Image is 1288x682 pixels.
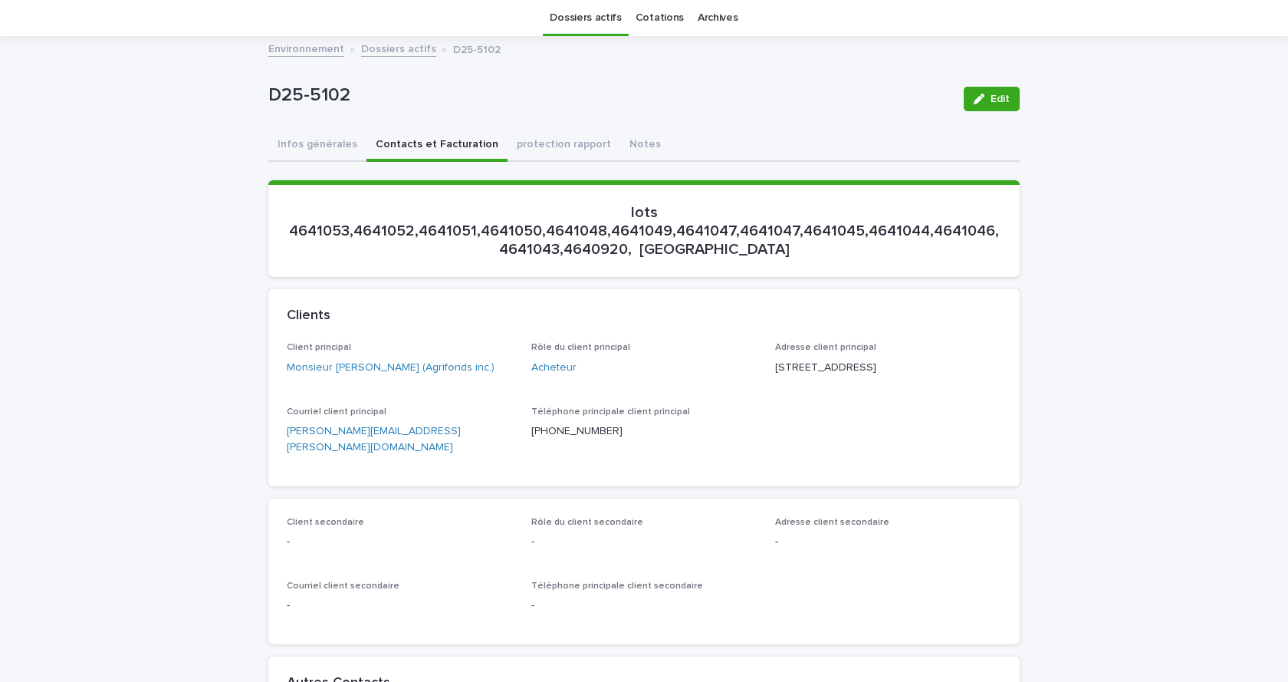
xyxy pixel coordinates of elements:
[268,39,344,57] a: Environnement
[775,534,1001,550] p: -
[531,407,690,417] span: Téléphone principale client principal
[775,518,889,527] span: Adresse client secondaire
[531,360,577,376] a: Acheteur
[531,582,703,591] span: Téléphone principale client secondaire
[531,423,757,440] p: [PHONE_NUMBER]
[531,343,630,352] span: Rôle du client principal
[361,39,436,57] a: Dossiers actifs
[775,360,1001,376] p: [STREET_ADDRESS]
[268,130,366,162] button: Infos générales
[287,598,513,614] p: -
[268,84,951,107] p: D25-5102
[775,343,876,352] span: Adresse client principal
[531,534,757,550] p: -
[287,308,330,325] h2: Clients
[531,518,643,527] span: Rôle du client secondaire
[366,130,508,162] button: Contacts et Facturation
[287,426,461,453] a: [PERSON_NAME][EMAIL_ADDRESS][PERSON_NAME][DOMAIN_NAME]
[620,130,670,162] button: Notes
[991,94,1010,104] span: Edit
[508,130,620,162] button: protection rapport
[287,343,351,352] span: Client principal
[287,534,513,550] p: -
[531,598,757,614] p: -
[964,87,1020,111] button: Edit
[453,40,501,57] p: D25-5102
[287,360,495,376] a: Monsieur [PERSON_NAME] (Agrifonds inc.)
[287,407,386,417] span: Courriel client principal
[287,203,1001,259] p: lots 4641053,4641052,4641051,4641050,4641048,4641049,4641047,4641047,4641045,4641044,4641046,4641...
[287,518,364,527] span: Client secondaire
[287,582,399,591] span: Courriel client secondaire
